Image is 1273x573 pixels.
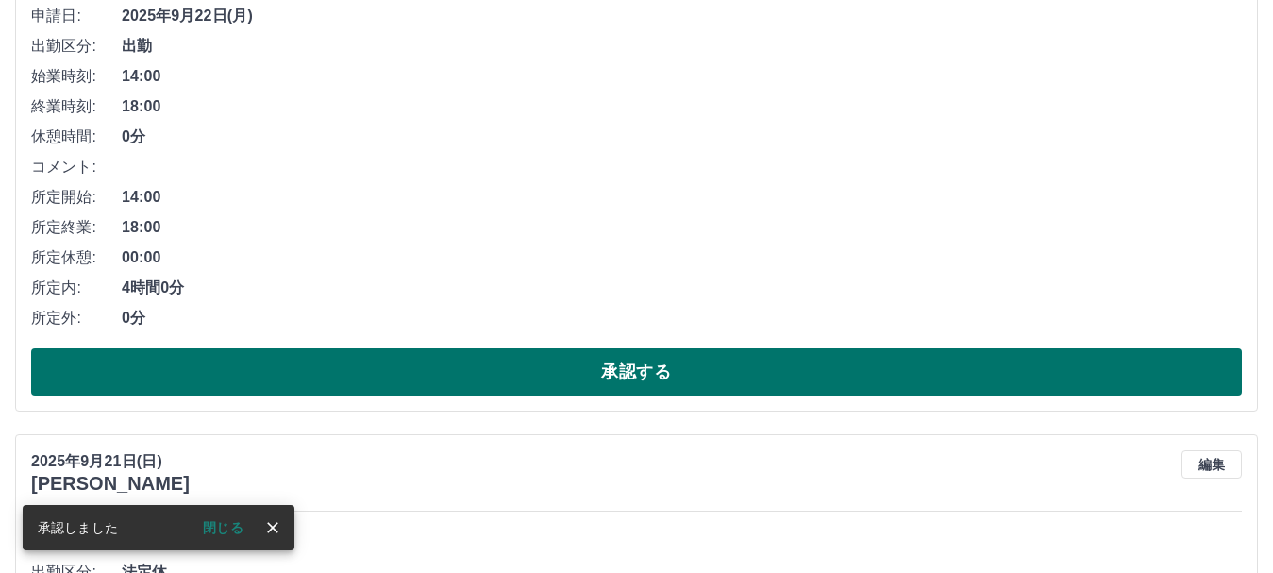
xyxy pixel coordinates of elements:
[31,35,122,58] span: 出勤区分:
[31,450,190,473] p: 2025年9月21日(日)
[122,5,1242,27] span: 2025年9月22日(月)
[122,186,1242,209] span: 14:00
[122,126,1242,148] span: 0分
[31,473,190,495] h3: [PERSON_NAME]
[1181,450,1242,479] button: 編集
[122,65,1242,88] span: 14:00
[122,95,1242,118] span: 18:00
[38,511,118,545] div: 承認しました
[31,186,122,209] span: 所定開始:
[122,277,1242,299] span: 4時間0分
[31,216,122,239] span: 所定終業:
[122,246,1242,269] span: 00:00
[31,307,122,329] span: 所定外:
[31,348,1242,396] button: 承認する
[31,126,122,148] span: 休憩時間:
[259,514,287,542] button: close
[122,531,1242,553] span: 2025年9月21日(日)
[31,156,122,178] span: コメント:
[31,246,122,269] span: 所定休憩:
[31,65,122,88] span: 始業時刻:
[122,216,1242,239] span: 18:00
[122,307,1242,329] span: 0分
[188,514,259,542] button: 閉じる
[31,95,122,118] span: 終業時刻:
[31,5,122,27] span: 申請日:
[122,35,1242,58] span: 出勤
[31,277,122,299] span: 所定内:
